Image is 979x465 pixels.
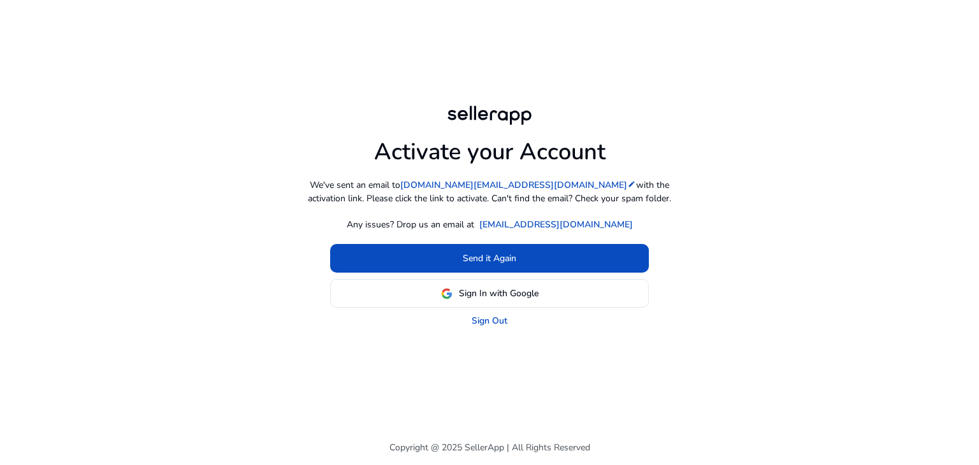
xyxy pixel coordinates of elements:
[627,180,636,189] mat-icon: edit
[459,287,539,300] span: Sign In with Google
[400,178,636,192] a: [DOMAIN_NAME][EMAIL_ADDRESS][DOMAIN_NAME]
[330,244,649,273] button: Send it Again
[347,218,474,231] p: Any issues? Drop us an email at
[463,252,516,265] span: Send it Again
[374,128,606,166] h1: Activate your Account
[479,218,633,231] a: [EMAIL_ADDRESS][DOMAIN_NAME]
[330,279,649,308] button: Sign In with Google
[472,314,507,327] a: Sign Out
[441,288,453,299] img: google-logo.svg
[298,178,681,205] p: We've sent an email to with the activation link. Please click the link to activate. Can't find th...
